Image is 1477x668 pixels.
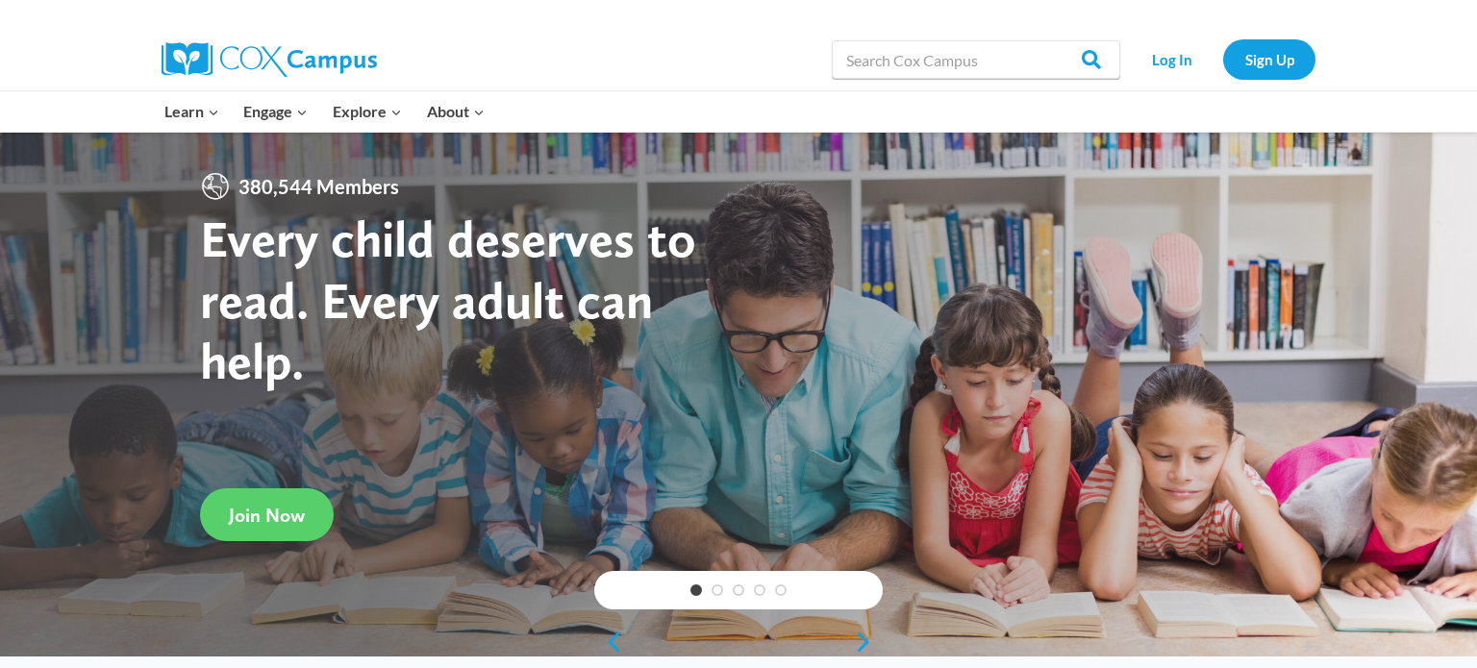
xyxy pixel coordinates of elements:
a: 4 [754,584,765,596]
span: About [427,99,485,124]
a: 3 [733,584,744,596]
img: Cox Campus [162,42,377,77]
a: 5 [775,584,787,596]
span: Engage [243,99,308,124]
a: previous [594,631,623,654]
div: content slider buttons [594,623,883,661]
nav: Primary Navigation [152,91,496,132]
a: next [854,631,883,654]
span: Explore [333,99,402,124]
a: Join Now [200,488,334,541]
nav: Secondary Navigation [1130,39,1315,79]
span: 380,544 Members [231,171,407,202]
span: Join Now [229,504,305,527]
a: 2 [712,584,723,596]
span: Learn [164,99,219,124]
a: 1 [690,584,702,596]
a: Log In [1130,39,1214,79]
input: Search Cox Campus [832,40,1120,79]
a: Sign Up [1223,39,1315,79]
strong: Every child deserves to read. Every adult can help. [200,208,696,391]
